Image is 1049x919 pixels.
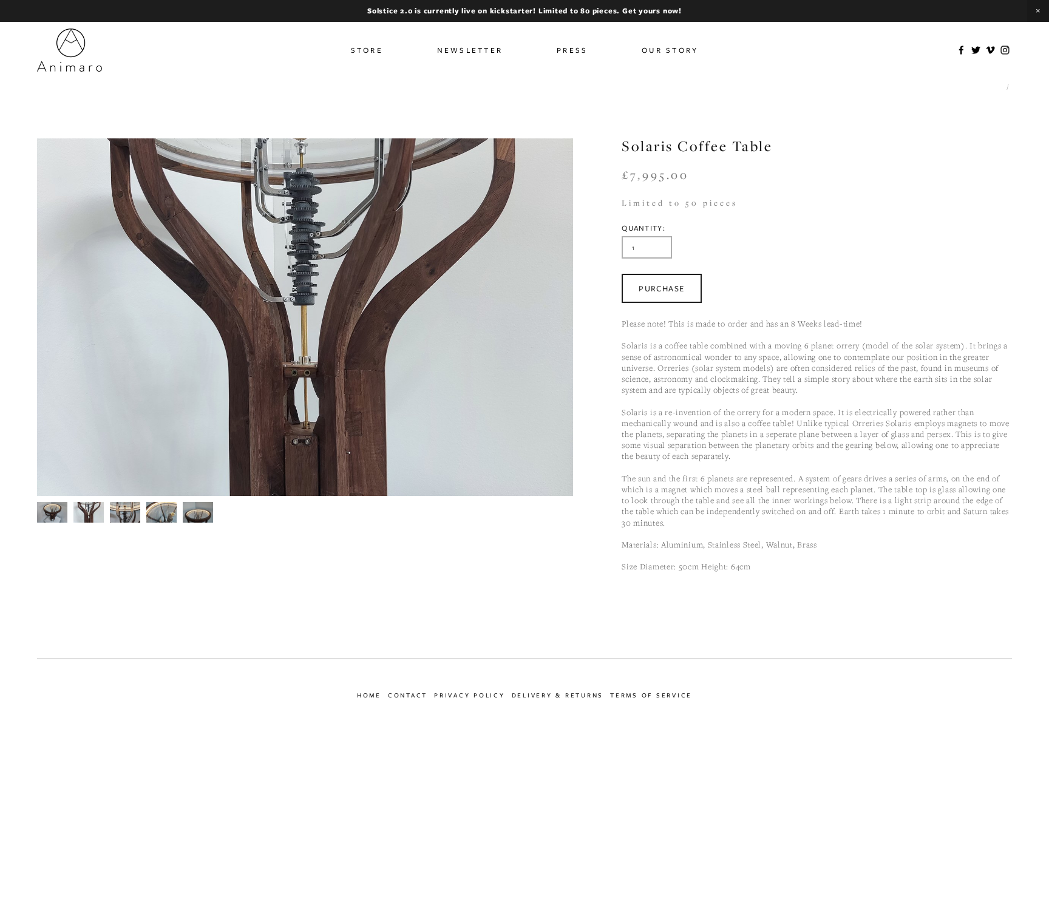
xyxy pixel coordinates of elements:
a: Our Story [642,41,698,59]
img: IMG_20230629_143512.jpg [110,492,140,534]
a: Contact [388,688,434,702]
a: Delivery & returns [512,688,611,702]
a: Home [357,688,388,702]
img: IMG_20230629_143419.jpg [73,492,104,533]
p: Please note! This is made to order and has an 8 Weeks lead-time! Solaris is a coffee table combin... [622,318,1012,572]
a: Store [351,41,383,59]
img: IMG_20230629_143518.jpg [183,501,213,524]
div: Purchase [622,274,701,303]
a: Privacy Policy [434,688,512,702]
a: Newsletter [437,41,503,59]
div: Quantity: [622,224,1012,232]
a: Press [557,41,588,59]
div: £7,995.00 [622,169,1012,209]
img: Solaris_01_lo2.jpg [37,502,67,523]
input: Quantity [622,236,672,259]
div: Purchase [639,283,684,294]
h1: Solaris Coffee Table [622,138,1012,154]
a: Terms of Service [610,688,699,702]
img: IMG_20230629_143525.jpg [146,501,177,524]
img: Animaro [37,29,102,72]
